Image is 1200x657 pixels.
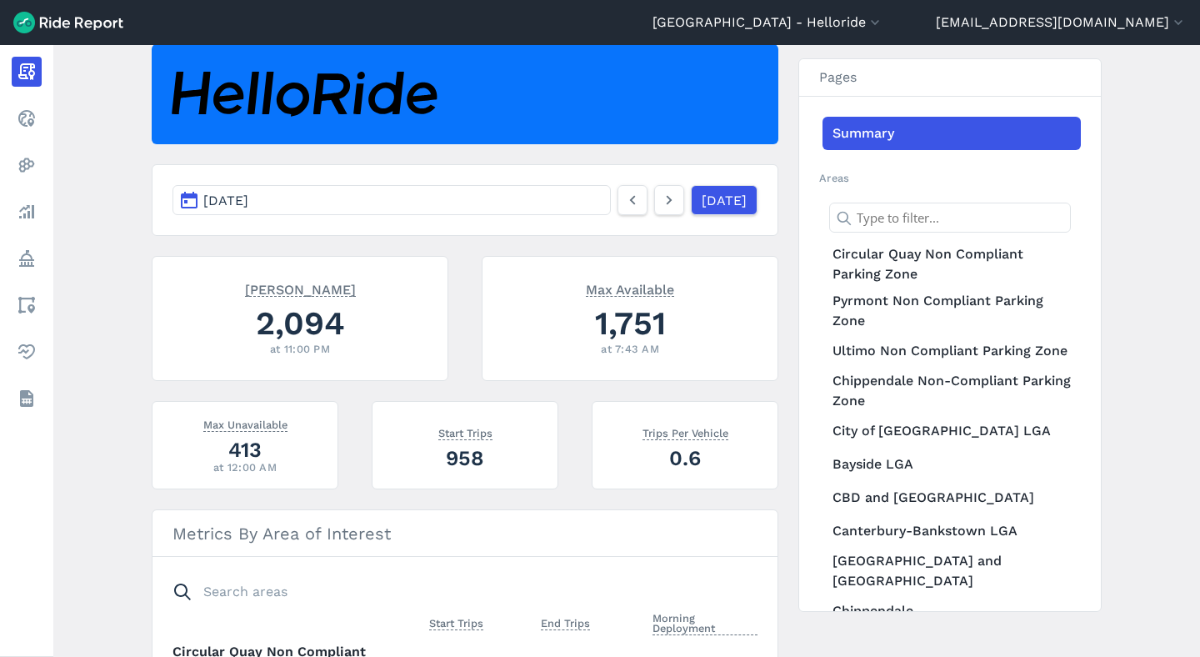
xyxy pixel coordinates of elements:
[822,241,1081,288] a: Circular Quay Non Compliant Parking Zone
[822,334,1081,368] a: Ultimo Non Compliant Parking Zone
[502,341,757,357] div: at 7:43 AM
[392,444,537,473] div: 958
[586,280,674,297] span: Max Available
[12,103,42,133] a: Realtime
[822,548,1081,594] a: [GEOGRAPHIC_DATA] and [GEOGRAPHIC_DATA]
[822,368,1081,414] a: Chippendale Non-Compliant Parking Zone
[822,288,1081,334] a: Pyrmont Non Compliant Parking Zone
[612,444,757,473] div: 0.6
[162,577,747,607] input: Search areas
[429,614,483,634] button: Start Trips
[172,185,611,215] button: [DATE]
[691,185,757,215] a: [DATE]
[652,609,757,635] span: Morning Deployment
[822,448,1081,481] a: Bayside LGA
[438,424,492,440] span: Start Trips
[541,614,590,630] span: End Trips
[203,415,287,432] span: Max Unavailable
[822,594,1081,628] a: Chippendale
[12,290,42,320] a: Areas
[13,12,123,33] img: Ride Report
[12,384,42,414] a: Datasets
[652,13,883,33] button: [GEOGRAPHIC_DATA] - Helloride
[12,243,42,273] a: Policy
[822,481,1081,514] a: CBD and [GEOGRAPHIC_DATA]
[152,510,777,557] h3: Metrics By Area of Interest
[799,59,1101,97] h3: Pages
[541,614,590,634] button: End Trips
[172,435,317,464] div: 413
[829,203,1071,233] input: Type to filter...
[936,13,1187,33] button: [EMAIL_ADDRESS][DOMAIN_NAME]
[12,197,42,227] a: Analyze
[652,609,757,639] button: Morning Deployment
[502,300,757,346] div: 1,751
[819,170,1081,186] h2: Areas
[245,280,356,297] span: [PERSON_NAME]
[822,414,1081,448] a: City of [GEOGRAPHIC_DATA] LGA
[12,150,42,180] a: Heatmaps
[172,300,427,346] div: 2,094
[642,424,728,440] span: Trips Per Vehicle
[172,341,427,357] div: at 11:00 PM
[822,514,1081,548] a: Canterbury-Bankstown LGA
[822,117,1081,150] a: Summary
[12,337,42,367] a: Health
[429,614,483,630] span: Start Trips
[203,193,248,208] span: [DATE]
[172,72,437,118] img: HelloRide
[172,459,317,475] div: at 12:00 AM
[12,57,42,87] a: Report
